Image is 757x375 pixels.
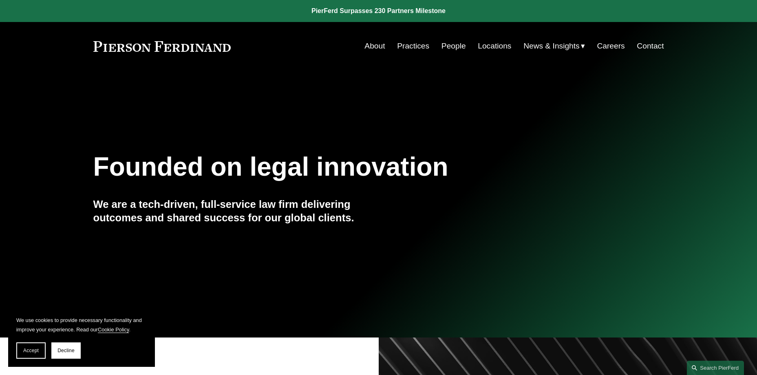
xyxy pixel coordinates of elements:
[23,348,39,353] span: Accept
[16,315,147,334] p: We use cookies to provide necessary functionality and improve your experience. Read our .
[57,348,75,353] span: Decline
[637,38,664,54] a: Contact
[597,38,625,54] a: Careers
[478,38,511,54] a: Locations
[523,38,585,54] a: folder dropdown
[441,38,466,54] a: People
[397,38,429,54] a: Practices
[93,152,569,182] h1: Founded on legal innovation
[51,342,81,359] button: Decline
[687,361,744,375] a: Search this site
[16,342,46,359] button: Accept
[8,307,155,367] section: Cookie banner
[523,39,580,53] span: News & Insights
[364,38,385,54] a: About
[98,326,129,333] a: Cookie Policy
[93,198,379,224] h4: We are a tech-driven, full-service law firm delivering outcomes and shared success for our global...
